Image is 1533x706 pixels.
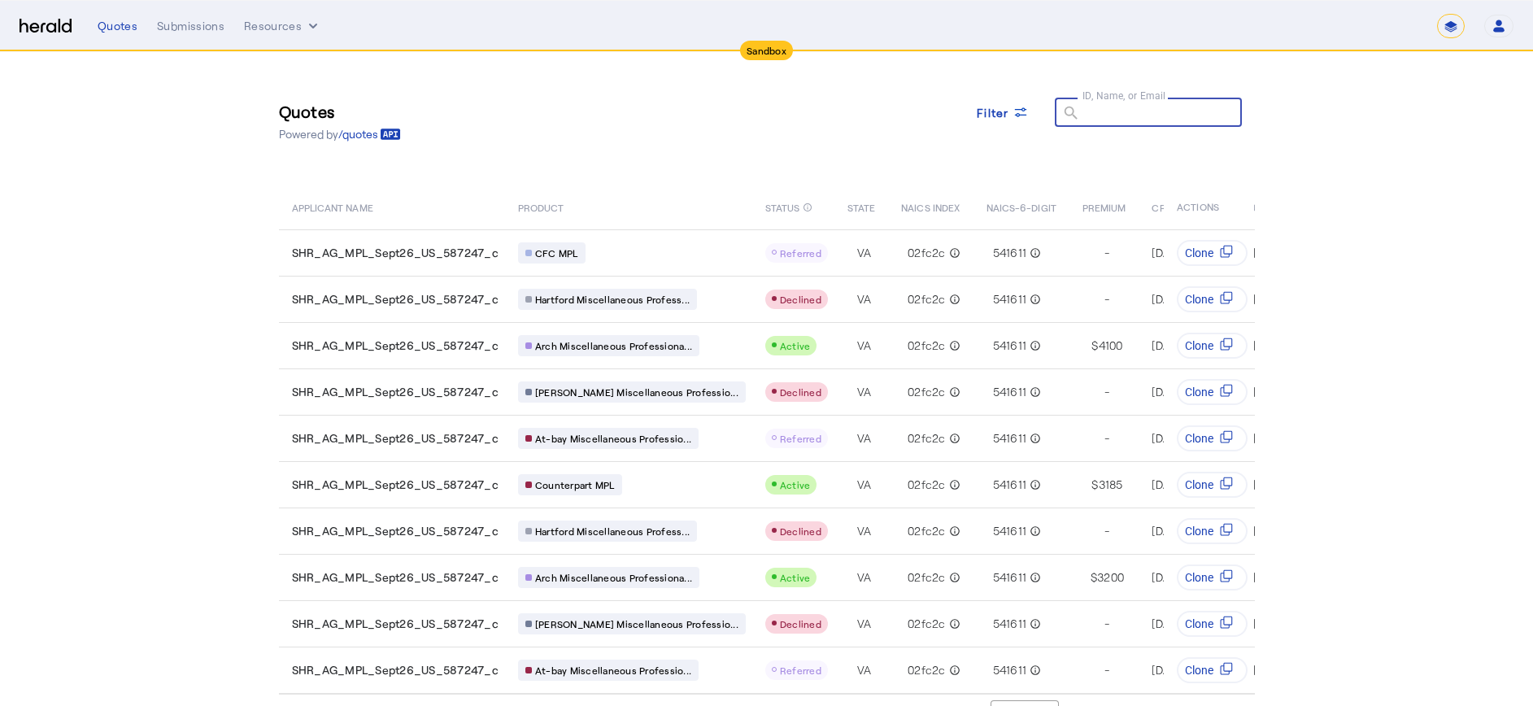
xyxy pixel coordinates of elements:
[908,245,946,261] span: 02fc2c
[993,569,1027,586] span: 541611
[908,616,946,632] span: 02fc2c
[535,246,578,259] span: CFC MPL
[292,523,499,539] span: SHR_AG_MPL_Sept26_US_587247_c
[1186,616,1214,632] span: Clone
[1026,523,1041,539] mat-icon: info_outline
[292,384,499,400] span: SHR_AG_MPL_Sept26_US_587247_c
[1178,379,1248,405] button: Clone
[908,384,946,400] span: 02fc2c
[1178,564,1248,591] button: Clone
[803,198,812,216] mat-icon: info_outline
[518,198,564,215] span: PRODUCT
[1026,384,1041,400] mat-icon: info_outline
[993,384,1027,400] span: 541611
[1104,523,1109,539] span: -
[993,477,1027,493] span: 541611
[1104,245,1109,261] span: -
[780,479,811,490] span: Active
[1091,338,1098,354] span: $
[1164,184,1255,229] th: ACTIONS
[1178,240,1248,266] button: Clone
[292,477,499,493] span: SHR_AG_MPL_Sept26_US_587247_c
[977,104,1009,121] span: Filter
[1104,662,1109,678] span: -
[1091,569,1097,586] span: $
[1152,246,1232,259] span: [DATE] 12:10 PM
[1026,616,1041,632] mat-icon: info_outline
[946,569,960,586] mat-icon: info_outline
[338,126,401,142] a: /quotes
[780,525,821,537] span: Declined
[946,662,960,678] mat-icon: info_outline
[780,572,811,583] span: Active
[1097,569,1124,586] span: 3200
[1104,291,1109,307] span: -
[292,662,499,678] span: SHR_AG_MPL_Sept26_US_587247_c
[535,617,738,630] span: [PERSON_NAME] Miscellaneous Professio...
[1026,245,1041,261] mat-icon: info_outline
[993,338,1027,354] span: 541611
[1104,384,1109,400] span: -
[908,338,946,354] span: 02fc2c
[1104,430,1109,447] span: -
[908,523,946,539] span: 02fc2c
[1178,425,1248,451] button: Clone
[1099,338,1123,354] span: 4100
[292,291,499,307] span: SHR_AG_MPL_Sept26_US_587247_c
[993,662,1027,678] span: 541611
[946,523,960,539] mat-icon: info_outline
[292,338,499,354] span: SHR_AG_MPL_Sept26_US_587247_c
[993,245,1027,261] span: 541611
[535,432,691,445] span: At-bay Miscellaneous Professio...
[1186,523,1214,539] span: Clone
[857,291,872,307] span: VA
[1082,89,1166,101] mat-label: ID, Name, or Email
[1152,570,1234,584] span: [DATE] 11:56 AM
[98,18,137,34] div: Quotes
[1152,431,1232,445] span: [DATE] 12:10 PM
[780,294,821,305] span: Declined
[857,477,872,493] span: VA
[1178,657,1248,683] button: Clone
[847,198,875,215] span: STATE
[1104,616,1109,632] span: -
[857,245,872,261] span: VA
[780,665,821,676] span: Referred
[946,338,960,354] mat-icon: info_outline
[1186,477,1214,493] span: Clone
[857,338,872,354] span: VA
[1152,477,1232,491] span: [DATE] 12:10 PM
[993,523,1027,539] span: 541611
[986,198,1056,215] span: NAICS-6-DIGIT
[946,477,960,493] mat-icon: info_outline
[1152,524,1234,538] span: [DATE] 11:56 AM
[1186,291,1214,307] span: Clone
[535,525,690,538] span: Hartford Miscellaneous Profess...
[780,386,821,398] span: Declined
[908,662,946,678] span: 02fc2c
[20,19,72,34] img: Herald Logo
[946,430,960,447] mat-icon: info_outline
[908,291,946,307] span: 02fc2c
[1152,338,1232,352] span: [DATE] 12:10 PM
[857,430,872,447] span: VA
[993,430,1027,447] span: 541611
[279,100,401,123] h3: Quotes
[1082,198,1126,215] span: PREMIUM
[857,662,872,678] span: VA
[1186,245,1214,261] span: Clone
[292,198,373,215] span: APPLICANT NAME
[780,433,821,444] span: Referred
[535,339,692,352] span: Arch Miscellaneous Professiona...
[780,340,811,351] span: Active
[780,618,821,630] span: Declined
[964,98,1042,127] button: Filter
[765,198,800,215] span: STATUS
[1178,286,1248,312] button: Clone
[1026,291,1041,307] mat-icon: info_outline
[1186,569,1214,586] span: Clone
[1178,518,1248,544] button: Clone
[292,616,499,632] span: SHR_AG_MPL_Sept26_US_587247_c
[157,18,224,34] div: Submissions
[279,126,401,142] p: Powered by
